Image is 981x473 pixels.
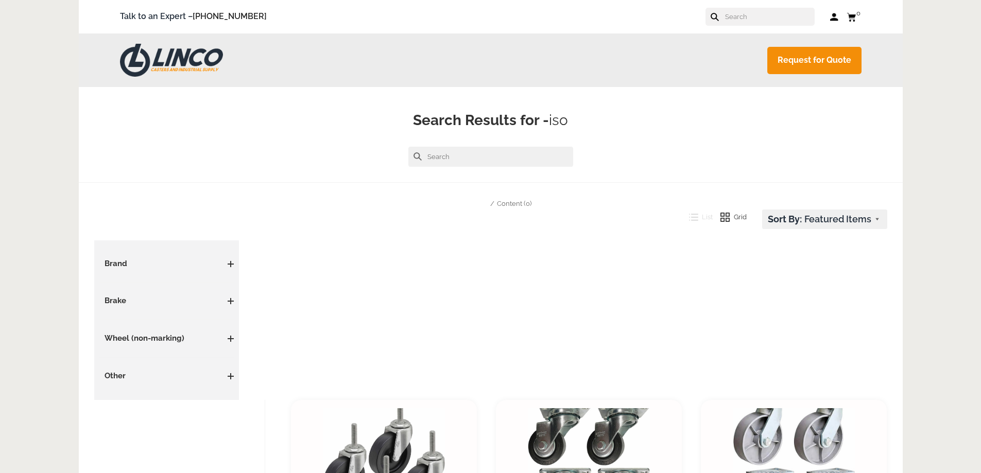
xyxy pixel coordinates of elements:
[193,11,267,21] a: [PHONE_NUMBER]
[681,209,713,225] button: List
[549,112,568,129] span: iso
[724,8,815,26] input: Search
[713,209,747,225] button: Grid
[847,10,862,23] a: 0
[99,333,234,344] h3: Wheel (non-marking)
[99,295,234,307] h3: Brake
[99,258,234,270] h3: Brand
[120,10,267,24] span: Talk to an Expert –
[856,9,860,17] span: 0
[99,371,234,382] h3: Other
[94,110,887,131] h1: Search Results for -
[120,44,223,77] img: LINCO CASTERS & INDUSTRIAL SUPPLY
[450,200,486,207] a: Products (5)
[830,12,839,22] a: Log in
[408,147,573,167] input: Search
[497,200,531,207] a: Content (0)
[767,47,862,74] a: Request for Quote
